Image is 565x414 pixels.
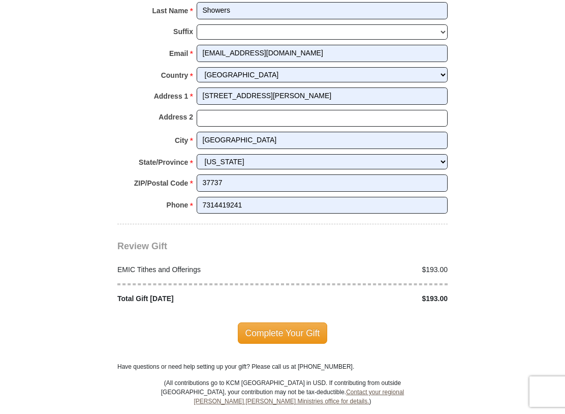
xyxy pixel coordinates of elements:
[117,241,167,251] span: Review Gift
[175,133,188,147] strong: City
[167,198,189,212] strong: Phone
[112,293,283,304] div: Total Gift [DATE]
[117,362,448,371] p: Have questions or need help setting up your gift? Please call us at [PHONE_NUMBER].
[173,24,193,39] strong: Suffix
[169,46,188,61] strong: Email
[134,176,189,190] strong: ZIP/Postal Code
[112,264,283,275] div: EMIC Tithes and Offerings
[154,89,189,103] strong: Address 1
[282,293,453,304] div: $193.00
[152,4,189,18] strong: Last Name
[282,264,453,275] div: $193.00
[159,110,193,124] strong: Address 2
[161,68,189,82] strong: Country
[238,322,328,344] span: Complete Your Gift
[139,155,188,169] strong: State/Province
